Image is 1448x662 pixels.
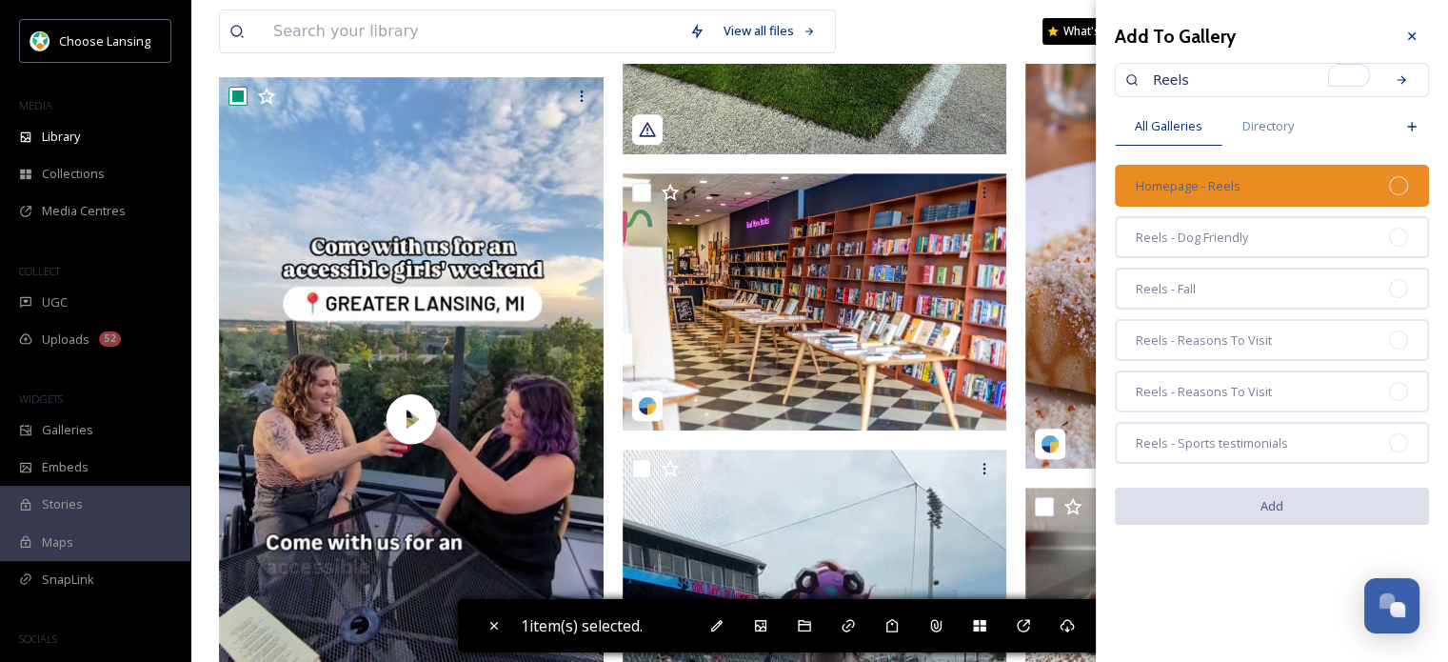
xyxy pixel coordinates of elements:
img: snapsea-logo.png [638,396,657,415]
input: Search your library [264,10,680,52]
span: WIDGETS [19,391,63,406]
span: Reels - Reasons To Visit [1136,331,1272,350]
span: Maps [42,533,73,552]
span: Reels - Sports testimonials [1136,434,1288,452]
span: Media Centres [42,202,126,220]
span: Reels - Reasons To Visit [1136,383,1272,401]
span: SOCIALS [19,632,57,646]
img: chooselansing-5073812.jpg [623,173,1007,431]
span: Stories [42,495,83,513]
span: Galleries [42,421,93,439]
button: Open Chat [1364,578,1419,633]
span: Homepage - Reels [1136,177,1240,195]
span: Library [42,128,80,146]
span: Reels - Fall [1136,280,1196,298]
span: COLLECT [19,264,60,278]
span: Collections [42,165,105,183]
span: UGC [42,293,68,311]
span: SnapLink [42,571,94,589]
h3: Add To Gallery [1115,23,1236,50]
span: All Galleries [1135,117,1202,135]
span: Embeds [42,458,89,476]
span: Reels - Dog Friendly [1136,229,1248,247]
span: MEDIA [19,98,52,112]
span: Choose Lansing [59,32,150,50]
button: Add [1115,488,1429,525]
input: To enrich screen reader interactions, please activate Accessibility in Grammarly extension settings [1143,61,1379,99]
span: Directory [1242,117,1294,135]
span: Uploads [42,331,89,349]
span: 1 item(s) selected. [521,615,643,636]
img: snapsea-logo.png [1041,434,1060,453]
div: 52 [99,331,121,347]
a: What's New [1042,18,1138,45]
a: View all files [714,12,825,50]
img: logo.jpeg [30,31,50,50]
